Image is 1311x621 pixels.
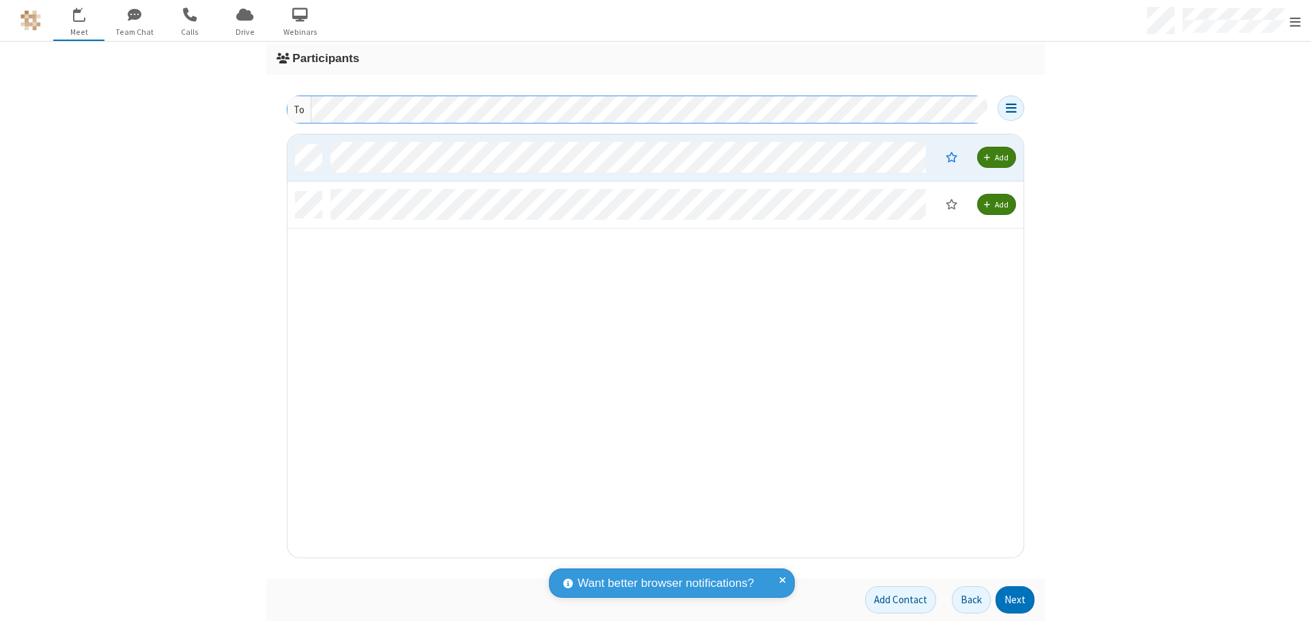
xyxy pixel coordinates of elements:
[287,96,311,123] div: To
[109,26,160,38] span: Team Chat
[977,147,1016,168] button: Add
[219,26,270,38] span: Drive
[81,8,93,18] div: 15
[865,586,936,613] button: Add Contact
[53,26,104,38] span: Meet
[995,199,1009,210] span: Add
[952,586,991,613] button: Back
[977,194,1016,215] button: Add
[277,52,1034,65] h3: Participants
[998,96,1024,121] button: Open menu
[164,26,215,38] span: Calls
[936,145,967,169] button: Moderator
[287,134,1025,559] div: grid
[20,10,41,31] img: QA Selenium DO NOT DELETE OR CHANGE
[995,152,1009,162] span: Add
[274,26,326,38] span: Webinars
[996,586,1034,613] button: Next
[874,593,927,606] span: Add Contact
[1277,586,1301,611] iframe: Chat
[936,192,967,216] button: Moderator
[578,575,754,592] span: Want better browser notifications?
